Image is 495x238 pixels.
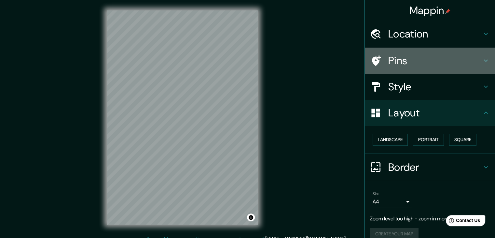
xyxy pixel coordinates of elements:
button: Landscape [373,134,408,146]
div: A4 [373,197,412,207]
canvas: Map [107,10,258,225]
h4: Border [388,161,482,174]
iframe: Help widget launcher [437,213,488,231]
button: Toggle attribution [247,214,255,221]
h4: Style [388,80,482,93]
div: Location [365,21,495,47]
div: Layout [365,100,495,126]
h4: Pins [388,54,482,67]
p: Zoom level too high - zoom in more [370,215,490,223]
h4: Layout [388,106,482,119]
button: Square [449,134,476,146]
img: pin-icon.png [445,9,450,14]
button: Portrait [413,134,444,146]
h4: Mappin [409,4,451,17]
label: Size [373,191,379,196]
h4: Location [388,27,482,40]
div: Pins [365,48,495,74]
div: Style [365,74,495,100]
div: Border [365,154,495,180]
